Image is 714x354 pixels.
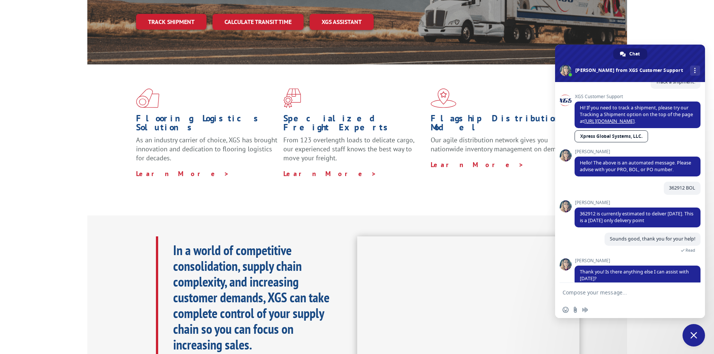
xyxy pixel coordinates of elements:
div: Chat [613,48,647,60]
a: Track shipment [136,14,207,30]
span: [PERSON_NAME] [575,149,701,154]
div: Close chat [683,324,705,347]
a: Learn More > [136,169,229,178]
span: 362912 is currently estimated to deliver [DATE]. This is a [DATE] only delivery point [580,211,693,224]
a: Learn More > [431,160,524,169]
img: xgs-icon-total-supply-chain-intelligence-red [136,88,159,108]
span: Insert an emoji [563,307,569,313]
span: XGS Customer Support [575,94,701,99]
span: Hello! The above is an automated message. Please advise with your PRO, BOL, or PO number. [580,160,691,173]
span: Our agile distribution network gives you nationwide inventory management on demand. [431,136,569,153]
a: [URL][DOMAIN_NAME] [584,118,635,124]
span: Hi! If you need to track a shipment, please try our Tracking a Shipment option on the top of the ... [580,105,693,124]
span: Track a shipment. [656,79,695,85]
span: Read [686,248,695,253]
span: [PERSON_NAME] [575,200,701,205]
a: Xpress Global Systems, LLC. [575,130,648,142]
span: Audio message [582,307,588,313]
span: Thank you! Is there anything else I can assist with [DATE]? [580,269,689,282]
b: In a world of competitive consolidation, supply chain complexity, and increasing customer demands... [173,241,329,353]
a: Learn More > [283,169,377,178]
textarea: Compose your message... [563,289,681,296]
h1: Flooring Logistics Solutions [136,114,278,136]
span: Sounds good, thank you for your help! [610,236,695,242]
span: [PERSON_NAME] [575,258,701,263]
h1: Specialized Freight Experts [283,114,425,136]
img: xgs-icon-flagship-distribution-model-red [431,88,457,108]
span: 362912 BOL [669,185,695,191]
a: Calculate transit time [213,14,304,30]
span: As an industry carrier of choice, XGS has brought innovation and dedication to flooring logistics... [136,136,277,162]
p: From 123 overlength loads to delicate cargo, our experienced staff knows the best way to move you... [283,136,425,169]
span: Chat [629,48,640,60]
span: Send a file [572,307,578,313]
div: More channels [690,66,700,76]
h1: Flagship Distribution Model [431,114,572,136]
img: xgs-icon-focused-on-flooring-red [283,88,301,108]
a: XGS ASSISTANT [310,14,374,30]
